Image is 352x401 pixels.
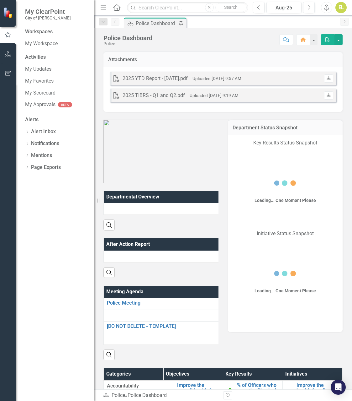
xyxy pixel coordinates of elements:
div: Loading... One Moment Please [255,288,316,294]
a: Alert Inbox [31,128,56,135]
td: Double-Click to Edit [104,333,221,344]
button: Aug-25 [266,2,302,13]
div: Loading... One Moment Please [255,197,316,203]
td: Double-Click to Edit Right Click for Context Menu [104,321,221,333]
h3: Attachments [108,57,338,62]
a: [DO NOT DELETE - TEMPLATE] [107,323,218,329]
span: Search [224,5,238,10]
small: Uploaded [DATE] 9:19 AM [190,93,239,98]
button: EL [335,2,347,13]
div: Police Dashboard [128,392,167,398]
a: Mentions [31,152,52,159]
button: Search [215,3,247,12]
div: BETA [58,102,72,107]
img: COB-New-Logo-Sig-300px.png [103,120,229,183]
div: Alerts [25,116,88,123]
small: Uploaded [DATE] 9:57 AM [192,76,241,81]
a: My Approvals [25,101,55,108]
a: My Scorecard [25,89,88,97]
div: Workspaces [25,28,53,35]
div: Open Intercom Messenger [331,380,346,395]
div: » [103,392,218,399]
input: Search ClearPoint... [127,2,248,13]
a: My Updates [25,66,88,73]
p: Key Results Status Snapshot [234,139,337,148]
a: Police [112,392,125,398]
a: % of Officers who pass the Physical Agility Test [237,382,279,399]
h3: Department Status Snapshot [233,125,338,131]
div: Aug-25 [269,4,299,12]
a: Police Meeting [107,300,218,306]
small: City of [PERSON_NAME] [25,15,71,20]
a: My Favorites [25,78,88,85]
img: ClearPoint Strategy [3,7,14,18]
a: Page Exports [31,164,61,171]
div: 2025 TIBRS - Q1 and Q2.pdf [123,92,185,99]
img: On Target [226,387,234,394]
p: Initiative Status Snapshot [234,229,337,239]
div: Police Dashboard [103,35,152,41]
td: Double-Click to Edit [104,203,221,215]
div: Police [103,41,152,46]
td: Double-Click to Edit Right Click for Context Menu [104,298,221,310]
span: My ClearPoint [25,8,71,15]
div: 2025 YTD Report - [DATE].pdf [123,75,188,82]
a: My Workspace [25,40,88,47]
span: Accountability [107,382,160,390]
a: Notifications [31,140,59,147]
td: Double-Click to Edit [104,310,221,321]
td: Double-Click to Edit [104,251,221,262]
div: Police Dashboard [136,19,177,27]
div: Activities [25,54,88,61]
